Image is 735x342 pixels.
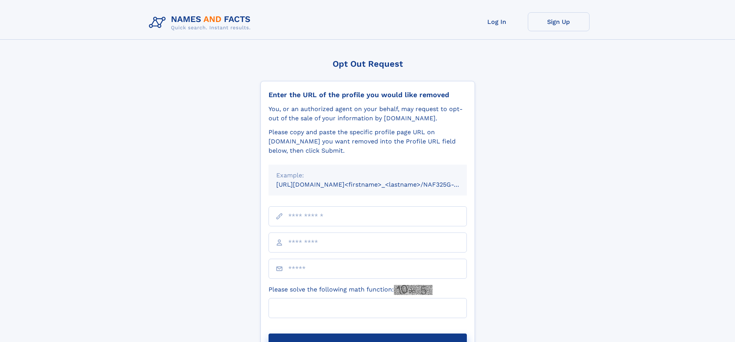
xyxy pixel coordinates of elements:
[269,104,467,123] div: You, or an authorized agent on your behalf, may request to opt-out of the sale of your informatio...
[466,12,528,31] a: Log In
[146,12,257,33] img: Logo Names and Facts
[276,171,459,180] div: Example:
[269,285,433,295] label: Please solve the following math function:
[528,12,590,31] a: Sign Up
[269,128,467,155] div: Please copy and paste the specific profile page URL on [DOMAIN_NAME] you want removed into the Pr...
[269,91,467,99] div: Enter the URL of the profile you would like removed
[276,181,482,188] small: [URL][DOMAIN_NAME]<firstname>_<lastname>/NAF325G-xxxxxxxx
[260,59,475,69] div: Opt Out Request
